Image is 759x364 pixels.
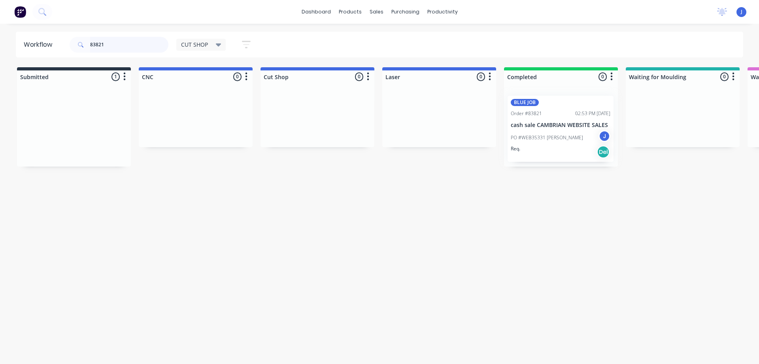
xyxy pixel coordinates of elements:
span: J [741,8,742,15]
div: purchasing [387,6,423,18]
div: productivity [423,6,462,18]
div: products [335,6,366,18]
input: Search for orders... [90,37,168,53]
div: sales [366,6,387,18]
a: dashboard [298,6,335,18]
img: Factory [14,6,26,18]
span: CUT SHOP [181,40,208,49]
div: Workflow [24,40,56,49]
